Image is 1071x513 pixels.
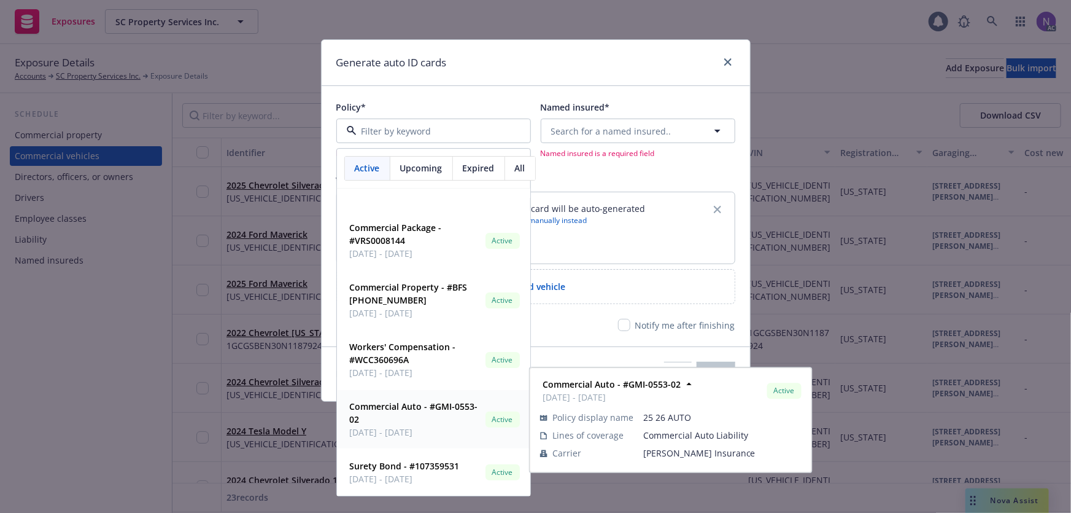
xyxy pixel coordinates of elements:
[350,473,460,486] span: [DATE] - [DATE]
[515,162,525,175] span: All
[503,215,646,225] span: Upload manually instead
[350,222,442,247] strong: Commercial Package - #VRS0008144
[541,119,735,143] button: Search for a named insured..
[518,280,566,293] span: Add vehicle
[543,391,681,404] span: [DATE] - [DATE]
[350,282,468,307] strong: Commercial Property - #BFS [PHONE_NUMBER]
[350,367,481,380] span: [DATE] - [DATE]
[490,235,515,246] span: Active
[543,378,681,390] strong: Commercial Auto - #GMI-0553-02
[355,162,380,175] span: Active
[503,202,646,215] span: The ID card will be auto-generated
[490,414,515,425] span: Active
[490,468,515,479] span: Active
[490,295,515,306] span: Active
[490,354,515,366] span: Active
[721,55,735,69] a: close
[463,162,495,175] span: Expired
[357,125,506,138] input: Filter by keyword
[643,411,802,424] span: 25 26 AUTO
[643,447,802,460] span: [PERSON_NAME] Insurance
[350,401,478,426] strong: Commercial Auto - #GMI-0553-02
[541,148,735,159] span: Named insured is a required field
[400,162,443,175] span: Upcoming
[551,125,671,138] span: Search for a named insured..
[336,269,735,304] div: Add vehicle
[350,307,481,320] span: [DATE] - [DATE]
[350,461,460,472] strong: Surety Bond - #107359531
[643,429,802,442] span: Commercial Auto Liability
[350,248,481,260] span: [DATE] - [DATE]
[336,101,366,113] span: Policy*
[541,101,610,113] span: Named insured*
[552,411,633,424] span: Policy display name
[336,55,447,71] h1: Generate auto ID cards
[772,385,797,396] span: Active
[552,429,624,442] span: Lines of coverage
[350,426,481,439] span: [DATE] - [DATE]
[552,447,581,460] span: Carrier
[350,342,456,366] strong: Workers' Compensation - #WCC360696A
[710,202,725,217] a: remove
